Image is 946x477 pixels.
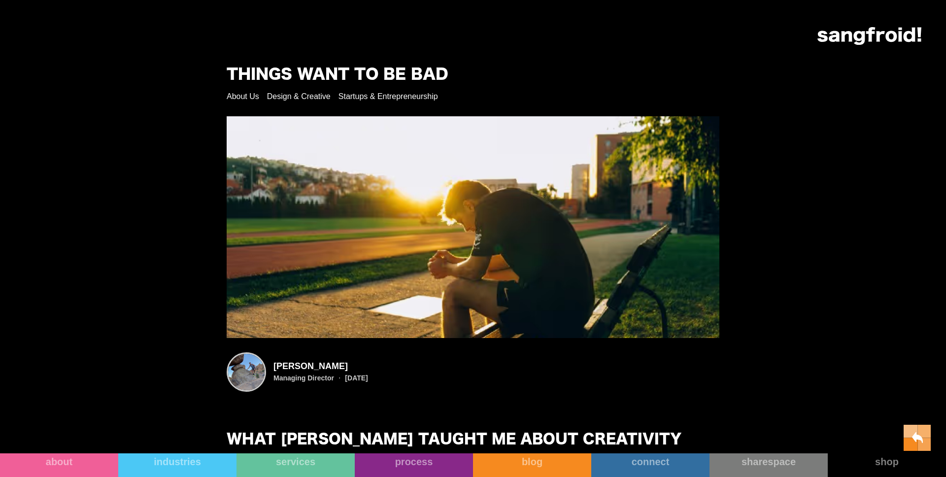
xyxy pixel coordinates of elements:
a: services [236,453,355,477]
div: connect [591,456,709,468]
a: [PERSON_NAME] [273,361,368,371]
h2: What [PERSON_NAME] Taught Me About Creativity [227,429,719,450]
div: Startups & Entrepreneurship [338,92,438,102]
div: · [334,373,345,383]
img: logo [817,27,921,45]
div: About Us [227,92,259,102]
div: Managing Director [273,375,334,381]
div: sharespace [709,456,828,468]
div: blog [473,456,591,468]
a: sharespace [709,453,828,477]
div: [DATE] [345,375,368,381]
div: shop [828,456,946,468]
img: This is an image of a orange square button. [904,425,931,451]
div: Design & Creative [267,92,331,102]
a: connect [591,453,709,477]
div: industries [118,456,236,468]
div: process [355,456,473,468]
a: shop [828,453,946,477]
a: industries [118,453,236,477]
h1: Things Want To Be Bad [227,67,448,84]
div: services [236,456,355,468]
a: blog [473,453,591,477]
a: process [355,453,473,477]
